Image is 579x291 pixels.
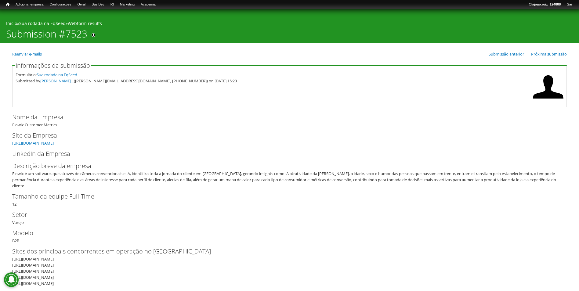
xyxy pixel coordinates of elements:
[16,72,530,78] div: Formulário:
[526,2,564,8] a: Olájoao.ruiz_124888
[12,256,563,286] div: [URL][DOMAIN_NAME] [URL][DOMAIN_NAME] [URL][DOMAIN_NAME] [URL][DOMAIN_NAME] [URL][DOMAIN_NAME]
[564,2,576,8] a: Sair
[533,72,563,102] img: Foto de Marcelo Henrique Albuquerque Zucareli
[12,228,557,238] label: Modelo
[12,113,567,128] div: Flowix Customer Metrics
[12,171,563,189] div: Flowix é um software, que através de câmeras convencionais e IA, identifica toda a jornada do cli...
[6,2,9,6] span: Início
[6,20,573,28] div: » »
[3,2,13,7] a: Início
[40,78,74,84] a: [PERSON_NAME]...
[138,2,159,8] a: Academia
[12,149,557,158] label: LinkedIn da Empresa
[107,2,117,8] a: RI
[6,20,17,26] a: Início
[531,51,567,57] a: Próxima submissão
[12,192,557,201] label: Tamanho da equipe Full-Time
[6,28,87,43] h1: Submission #7523
[12,228,567,244] div: B2B
[68,20,102,26] a: Webform results
[19,20,66,26] a: Sua rodada na EqSeed
[12,113,557,122] label: Nome da Empresa
[12,140,54,146] a: [URL][DOMAIN_NAME]
[534,2,561,6] strong: joao.ruiz_124888
[15,63,91,69] legend: Informações da submissão
[12,192,567,207] div: 12
[37,72,77,77] a: Sua rodada na EqSeed
[533,98,563,103] a: Ver perfil do usuário.
[12,247,557,256] label: Sites dos principais concorrentes em operação no [GEOGRAPHIC_DATA]
[16,78,530,84] div: Submitted by ([PERSON_NAME][EMAIL_ADDRESS][DOMAIN_NAME], [PHONE_NUMBER]) on [DATE] 15:23
[47,2,74,8] a: Configurações
[12,210,557,219] label: Setor
[12,210,567,225] div: Varejo
[12,161,557,171] label: Descrição breve da empresa
[13,2,47,8] a: Adicionar empresa
[489,51,524,57] a: Submissão anterior
[12,131,557,140] label: Site da Empresa
[12,51,42,57] a: Reenviar e-mails
[117,2,138,8] a: Marketing
[74,2,89,8] a: Geral
[89,2,107,8] a: Bus Dev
